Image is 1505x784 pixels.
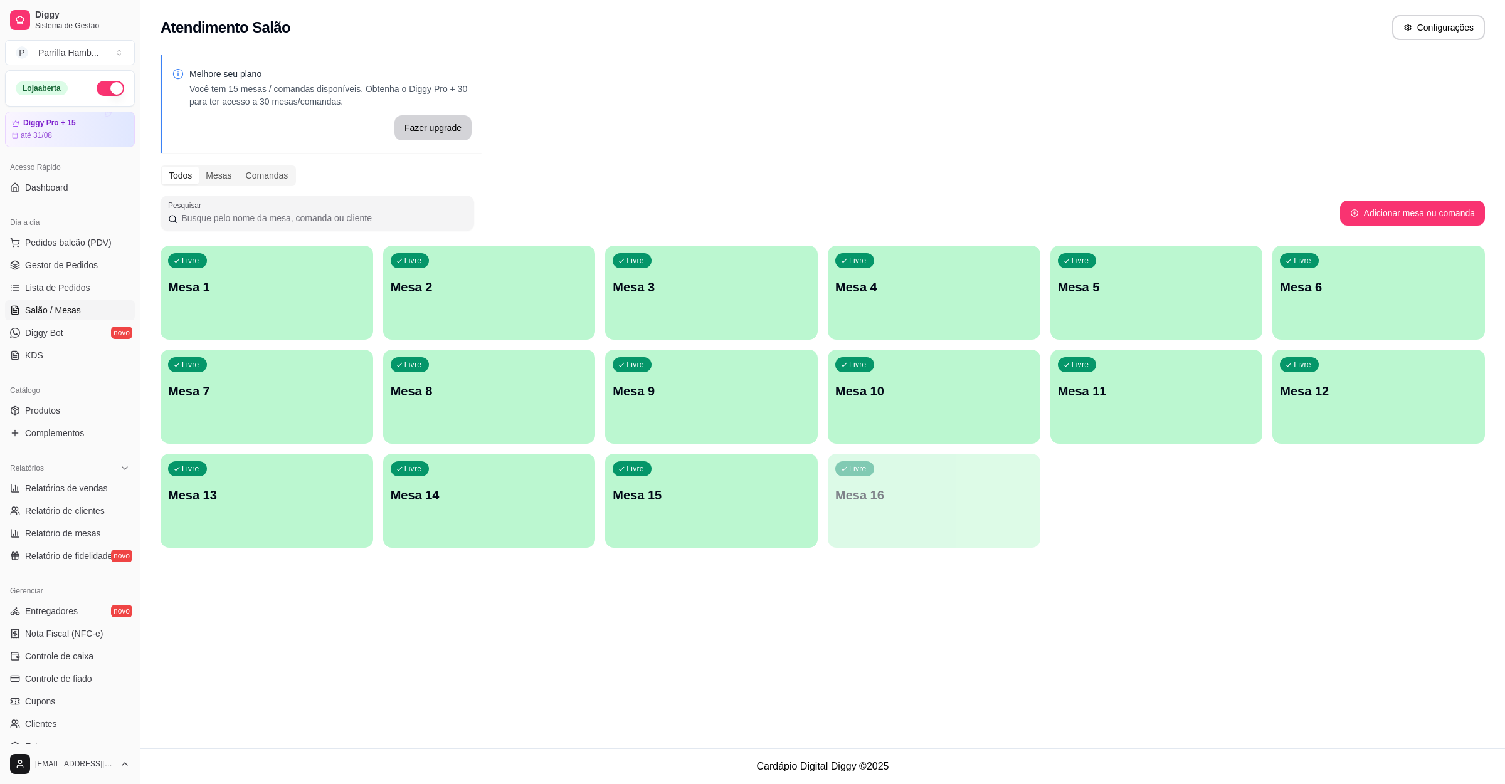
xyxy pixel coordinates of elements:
[5,400,135,421] a: Produtos
[605,350,818,444] button: LivreMesa 9
[25,482,108,494] span: Relatórios de vendas
[5,691,135,711] a: Cupons
[1058,278,1255,296] p: Mesa 5
[168,382,366,400] p: Mesa 7
[21,130,52,140] article: até 31/08
[5,601,135,621] a: Entregadoresnovo
[161,350,373,444] button: LivreMesa 7
[1294,360,1311,370] p: Livre
[5,501,135,521] a: Relatório de clientes
[168,486,366,504] p: Mesa 13
[1058,382,1255,400] p: Mesa 11
[5,177,135,197] a: Dashboard
[168,278,366,296] p: Mesa 1
[5,749,135,779] button: [EMAIL_ADDRESS][DOMAIN_NAME]
[383,350,596,444] button: LivreMesa 8
[25,605,78,617] span: Entregadores
[25,527,101,540] span: Relatório de mesas
[5,669,135,689] a: Controle de fiado
[161,454,373,548] button: LivreMesa 13
[97,81,124,96] button: Alterar Status
[168,200,206,211] label: Pesquisar
[5,423,135,443] a: Complementos
[1050,350,1263,444] button: LivreMesa 11
[161,18,290,38] h2: Atendimento Salão
[25,627,103,640] span: Nota Fiscal (NFC-e)
[25,181,68,194] span: Dashboard
[1072,256,1089,266] p: Livre
[189,68,472,80] p: Melhore seu plano
[404,360,422,370] p: Livre
[5,478,135,498] a: Relatórios de vendas
[5,646,135,666] a: Controle de caixa
[835,486,1033,504] p: Mesa 16
[391,486,588,504] p: Mesa 14
[849,464,867,474] p: Livre
[182,360,199,370] p: Livre
[25,650,93,662] span: Controle de caixa
[828,350,1040,444] button: LivreMesa 10
[404,464,422,474] p: Livre
[383,246,596,340] button: LivreMesa 2
[5,714,135,734] a: Clientes
[25,259,98,271] span: Gestor de Pedidos
[5,345,135,365] a: KDS
[5,5,135,35] a: DiggySistema de Gestão
[16,81,68,95] div: Loja aberta
[1050,246,1263,340] button: LivreMesa 5
[25,740,57,753] span: Estoque
[1280,278,1477,296] p: Mesa 6
[5,581,135,601] div: Gerenciar
[605,454,818,548] button: LivreMesa 15
[182,256,199,266] p: Livre
[189,83,472,108] p: Você tem 15 mesas / comandas disponíveis. Obtenha o Diggy Pro + 30 para ter acesso a 30 mesas/com...
[1294,256,1311,266] p: Livre
[25,427,84,439] span: Complementos
[35,21,130,31] span: Sistema de Gestão
[239,167,295,184] div: Comandas
[25,304,81,316] span: Salão / Mesas
[25,327,63,339] span: Diggy Bot
[25,349,43,362] span: KDS
[835,382,1033,400] p: Mesa 10
[25,404,60,417] span: Produtos
[35,759,115,769] span: [EMAIL_ADDRESS][DOMAIN_NAME]
[5,212,135,233] div: Dia a dia
[35,9,130,21] span: Diggy
[626,464,644,474] p: Livre
[161,246,373,340] button: LivreMesa 1
[613,278,810,296] p: Mesa 3
[394,115,472,140] a: Fazer upgrade
[23,118,76,128] article: Diggy Pro + 15
[25,695,55,708] span: Cupons
[1392,15,1485,40] button: Configurações
[605,246,818,340] button: LivreMesa 3
[177,212,467,224] input: Pesquisar
[1280,382,1477,400] p: Mesa 12
[140,748,1505,784] footer: Cardápio Digital Diggy © 2025
[5,736,135,756] a: Estoque
[613,486,810,504] p: Mesa 15
[5,300,135,320] a: Salão / Mesas
[16,46,28,59] span: P
[5,523,135,543] a: Relatório de mesas
[5,278,135,298] a: Lista de Pedidos
[5,546,135,566] a: Relatório de fidelidadenovo
[5,323,135,343] a: Diggy Botnovo
[25,672,92,685] span: Controle de fiado
[5,157,135,177] div: Acesso Rápido
[5,40,135,65] button: Select a team
[5,233,135,253] button: Pedidos balcão (PDV)
[25,236,112,249] span: Pedidos balcão (PDV)
[828,454,1040,548] button: LivreMesa 16
[162,167,199,184] div: Todos
[5,255,135,275] a: Gestor de Pedidos
[1340,201,1485,226] button: Adicionar mesa ou comanda
[849,256,867,266] p: Livre
[613,382,810,400] p: Mesa 9
[849,360,867,370] p: Livre
[182,464,199,474] p: Livre
[5,380,135,400] div: Catálogo
[391,278,588,296] p: Mesa 2
[38,46,98,59] div: Parrilla Hamb ...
